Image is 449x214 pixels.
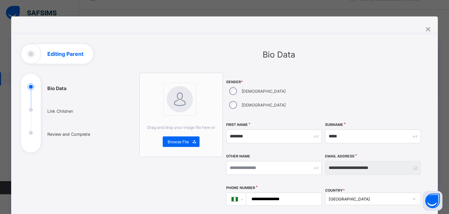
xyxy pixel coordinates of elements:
label: [DEMOGRAPHIC_DATA] [242,89,286,94]
span: Drag and drop your image file here or [147,125,215,130]
span: Browse File [168,139,189,144]
label: Surname [325,123,343,127]
label: [DEMOGRAPHIC_DATA] [242,103,286,107]
button: Open asap [423,191,442,211]
span: COUNTRY [325,188,345,193]
span: Gender [226,80,322,84]
label: Email Address [325,154,354,158]
div: bannerImageDrag and drop your image file here orBrowse File [139,73,223,157]
h1: Editing Parent [47,51,83,57]
label: Other Name [226,154,250,158]
div: × [425,23,431,34]
img: bannerImage [167,86,193,112]
span: Bio Data [263,50,295,59]
label: Phone Number [226,186,255,190]
div: [GEOGRAPHIC_DATA] [329,197,409,202]
label: First Name [226,123,248,127]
